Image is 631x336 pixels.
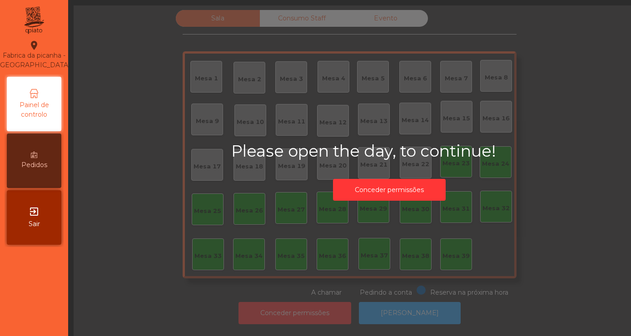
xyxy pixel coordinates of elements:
h2: Please open the day, to continue! [231,142,547,161]
img: qpiato [23,5,45,36]
span: Painel de controlo [9,100,59,119]
span: Pedidos [21,160,47,170]
span: Sair [29,219,40,229]
i: location_on [29,40,40,51]
button: Conceder permissões [333,179,446,201]
i: exit_to_app [29,206,40,217]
